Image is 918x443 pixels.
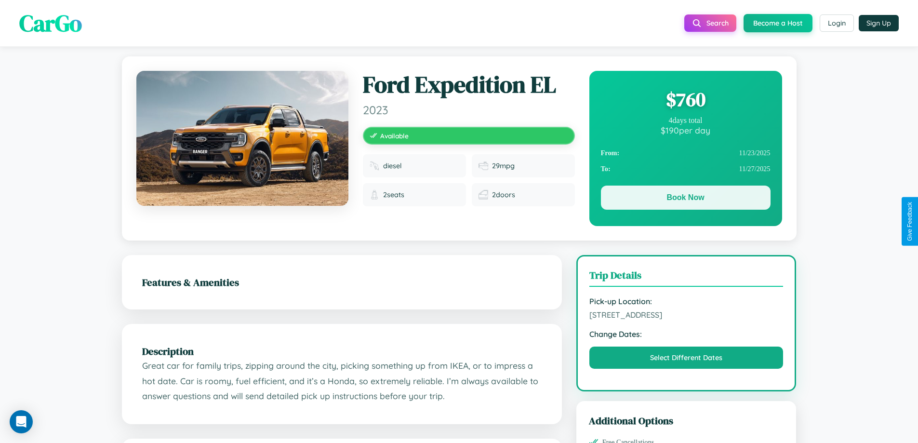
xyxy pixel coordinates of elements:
strong: Pick-up Location: [589,296,784,306]
div: Open Intercom Messenger [10,410,33,433]
div: 11 / 23 / 2025 [601,145,771,161]
h3: Additional Options [589,414,784,428]
span: 29 mpg [492,161,515,170]
button: Sign Up [859,15,899,31]
img: Ford Expedition EL 2023 [136,71,348,206]
img: Seats [370,190,379,200]
div: 4 days total [601,116,771,125]
strong: Change Dates: [589,329,784,339]
button: Select Different Dates [589,347,784,369]
div: $ 190 per day [601,125,771,135]
span: 2 doors [492,190,515,199]
button: Login [820,14,854,32]
h3: Trip Details [589,268,784,287]
h2: Description [142,344,542,358]
span: Available [380,132,409,140]
span: 2023 [363,103,575,117]
strong: From: [601,149,620,157]
button: Book Now [601,186,771,210]
img: Fuel efficiency [479,161,488,171]
span: CarGo [19,7,82,39]
img: Fuel type [370,161,379,171]
span: diesel [383,161,402,170]
h2: Features & Amenities [142,275,542,289]
span: Search [706,19,729,27]
p: Great car for family trips, zipping around the city, picking something up from IKEA, or to impres... [142,358,542,404]
div: Give Feedback [906,202,913,241]
div: 11 / 27 / 2025 [601,161,771,177]
span: 2 seats [383,190,404,199]
strong: To: [601,165,611,173]
button: Become a Host [744,14,812,32]
span: [STREET_ADDRESS] [589,310,784,320]
h1: Ford Expedition EL [363,71,575,99]
img: Doors [479,190,488,200]
div: $ 760 [601,86,771,112]
button: Search [684,14,736,32]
